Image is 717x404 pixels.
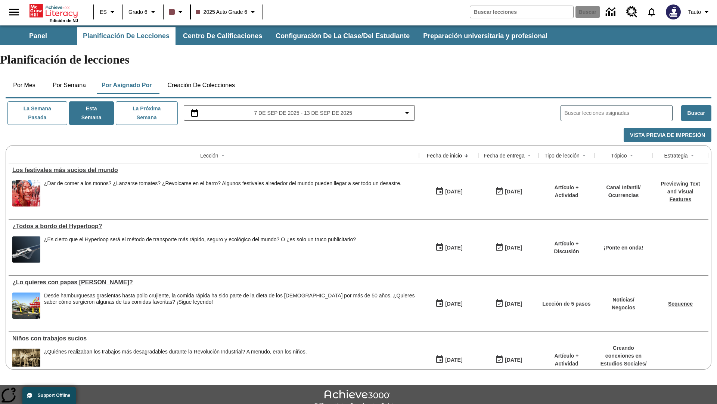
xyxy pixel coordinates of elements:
[69,101,114,125] button: Esta semana
[270,27,416,45] button: Configuración de la clase/del estudiante
[30,3,78,23] div: Portada
[403,108,412,117] svg: Collapse Date Range Filter
[50,18,78,23] span: Edición de NJ
[44,293,415,305] div: Desde hamburguesas grasientas hasta pollo crujiente, la comida rápida ha sido parte de la dieta d...
[38,393,70,398] span: Support Offline
[668,301,693,307] a: Sequence
[445,187,462,196] div: [DATE]
[12,335,415,342] a: Niños con trabajos sucios, Lecciones
[525,151,534,160] button: Sort
[22,387,76,404] button: Support Offline
[624,128,711,143] button: Vista previa de impresión
[612,304,635,312] p: Negocios
[12,279,415,286] a: ¿Lo quieres con papas fritas?, Lecciones
[505,187,522,196] div: [DATE]
[462,151,471,160] button: Sort
[664,152,687,159] div: Estrategia
[666,4,681,19] img: Avatar
[470,6,573,18] input: Buscar campo
[44,349,307,375] div: ¿Quiénes realizaban los trabajos más desagradables durante la Revolución Industrial? A menudo, er...
[44,293,415,319] div: Desde hamburguesas grasientas hasta pollo crujiente, la comida rápida ha sido parte de la dieta d...
[200,152,218,159] div: Lección
[688,8,701,16] span: Tauto
[12,279,415,286] div: ¿Lo quieres con papas fritas?
[685,5,714,19] button: Perfil/Configuración
[44,349,307,355] div: ¿Quiénes realizaban los trabajos más desagradables durante la Revolución Industrial? A menudo, er...
[44,236,356,243] div: ¿Es cierto que el Hyperloop será el método de transporte más rápido, seguro y ecológico del mundo...
[445,299,462,309] div: [DATE]
[598,344,649,368] p: Creando conexiones en Estudios Sociales /
[187,108,412,117] button: Seleccione el intervalo de fechas opción del menú
[125,5,161,19] button: Grado: Grado 6, Elige un grado
[44,236,356,263] div: ¿Es cierto que el Hyperloop será el método de transporte más rápido, seguro y ecológico del mundo...
[12,223,415,230] a: ¿Todos a bordo del Hyperloop?, Lecciones
[505,299,522,309] div: [DATE]
[193,5,261,19] button: Clase: 2025 Auto Grade 6, Selecciona una clase
[606,184,641,192] p: Canal Infantil /
[544,152,580,159] div: Tipo de lección
[604,244,643,252] p: ¡Ponte en onda!
[433,184,465,199] button: 09/08/25: Primer día en que estuvo disponible la lección
[611,152,627,159] div: Tópico
[542,300,590,308] p: Lección de 5 pasos
[661,2,685,22] button: Escoja un nuevo avatar
[6,76,43,94] button: Por mes
[30,3,78,18] a: Portada
[580,151,589,160] button: Sort
[12,293,40,319] img: Uno de los primeros locales de McDonald's, con el icónico letrero rojo y los arcos amarillos.
[642,2,661,22] a: Notificaciones
[196,8,248,16] span: 2025 Auto Grade 6
[493,353,525,367] button: 11/30/25: Último día en que podrá accederse la lección
[542,184,591,199] p: Artículo + Actividad
[161,76,241,94] button: Creación de colecciones
[565,108,672,119] input: Buscar lecciones asignadas
[3,1,25,23] button: Abrir el menú lateral
[433,297,465,311] button: 07/14/25: Primer día en que estuvo disponible la lección
[606,192,641,199] p: Ocurrencias
[12,180,40,206] img: Una chica cubierta de jugo y trozos de tomate sonríe en una calle cubierta de tomates.
[7,101,67,125] button: La semana pasada
[254,109,352,117] span: 7 de sep de 2025 - 13 de sep de 2025
[493,184,525,199] button: 09/08/25: Último día en que podrá accederse la lección
[1,27,75,45] button: Panel
[427,152,462,159] div: Fecha de inicio
[542,352,591,368] p: Artículo + Actividad
[96,5,120,19] button: Lenguaje: ES, Selecciona un idioma
[12,223,415,230] div: ¿Todos a bordo del Hyperloop?
[96,76,158,94] button: Por asignado por
[12,349,40,375] img: foto en blanco y negro de dos niños parados sobre una pieza de maquinaria pesada
[681,105,711,121] button: Buscar
[12,167,415,174] a: Los festivales más sucios del mundo, Lecciones
[612,296,635,304] p: Noticias /
[116,101,178,125] button: La próxima semana
[44,180,401,206] div: ¿Dar de comer a los monos? ¿Lanzarse tomates? ¿Revolcarse en el barro? Algunos festivales alreded...
[622,2,642,22] a: Centro de recursos, Se abrirá en una pestaña nueva.
[166,5,188,19] button: El color de la clase es café oscuro. Cambiar el color de la clase.
[417,27,553,45] button: Preparación universitaria y profesional
[44,180,401,187] div: ¿Dar de comer a los monos? ¿Lanzarse tomates? ¿Revolcarse en el barro? Algunos festivales alreded...
[128,8,148,16] span: Grado 6
[12,335,415,342] div: Niños con trabajos sucios
[100,8,107,16] span: ES
[433,241,465,255] button: 07/21/25: Primer día en que estuvo disponible la lección
[12,167,415,174] div: Los festivales más sucios del mundo
[493,297,525,311] button: 07/20/26: Último día en que podrá accederse la lección
[177,27,268,45] button: Centro de calificaciones
[445,243,462,252] div: [DATE]
[627,151,636,160] button: Sort
[505,355,522,365] div: [DATE]
[445,355,462,365] div: [DATE]
[484,152,525,159] div: Fecha de entrega
[661,181,700,202] a: Previewing Text and Visual Features
[542,240,591,255] p: Artículo + Discusión
[218,151,227,160] button: Sort
[47,76,92,94] button: Por semana
[493,241,525,255] button: 06/30/26: Último día en que podrá accederse la lección
[12,236,40,263] img: Representación artística del vehículo Hyperloop TT entrando en un túnel
[433,353,465,367] button: 07/11/25: Primer día en que estuvo disponible la lección
[601,2,622,22] a: Centro de información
